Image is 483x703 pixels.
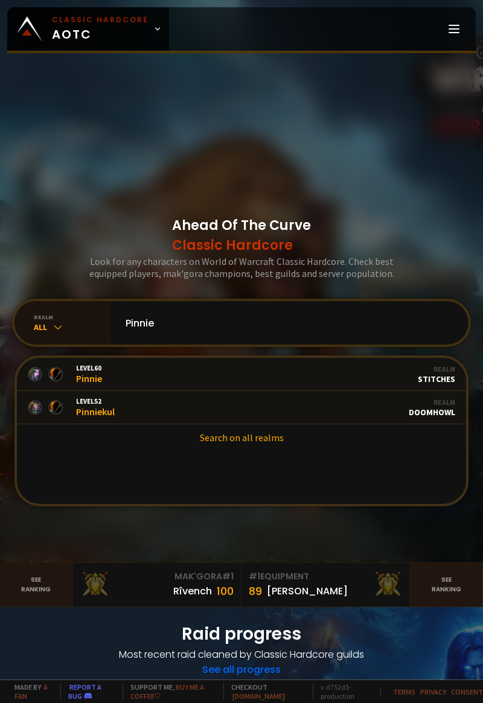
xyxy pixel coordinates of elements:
[241,563,411,606] a: #1Equipment89[PERSON_NAME]
[7,7,169,51] a: Classic HardcoreAOTC
[451,687,483,696] a: Consent
[267,584,348,599] div: [PERSON_NAME]
[222,570,234,582] span: # 1
[249,570,403,583] div: Equipment
[76,364,102,384] div: Pinnie
[52,14,149,25] small: Classic Hardcore
[249,570,260,582] span: # 1
[409,398,455,407] div: Realm
[14,622,469,647] h1: Raid progress
[202,663,281,676] a: See all progress
[34,321,111,333] div: All
[17,391,466,424] a: Level52PinniekulRealmDoomhowl
[411,563,483,606] a: Seeranking
[14,682,48,701] a: a fan
[72,255,411,279] h3: Look for any characters on World of Warcraft Classic Hardcore. Check best equipped players, mak'g...
[72,563,241,606] a: Mak'Gora#1Rîvench100
[249,583,262,599] div: 89
[393,687,415,696] a: Terms
[76,364,102,372] span: Level 60
[76,397,115,406] span: Level 52
[418,364,455,384] div: Stitches
[217,583,234,599] div: 100
[14,647,469,662] h4: Most recent raid cleaned by Classic Hardcore guilds
[76,397,115,418] div: Pinniekul
[118,301,454,345] input: Search a character...
[130,682,204,701] a: Buy me a coffee
[80,570,234,583] div: Mak'Gora
[313,682,373,701] span: v. d752d5 - production
[34,313,111,321] div: realm
[17,358,466,391] a: Level60PinnieRealmStitches
[420,687,446,696] a: Privacy
[232,692,285,701] a: [DOMAIN_NAME]
[223,682,305,701] span: Checkout
[172,215,311,255] h1: Ahead Of The Curve
[17,424,466,451] a: Search on all realms
[52,14,149,43] span: AOTC
[123,682,216,701] span: Support me,
[418,364,455,374] div: Realm
[68,682,101,701] a: Report a bug
[172,235,311,255] span: Classic Hardcore
[7,682,53,701] span: Made by
[409,398,455,418] div: Doomhowl
[173,584,212,599] div: Rîvench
